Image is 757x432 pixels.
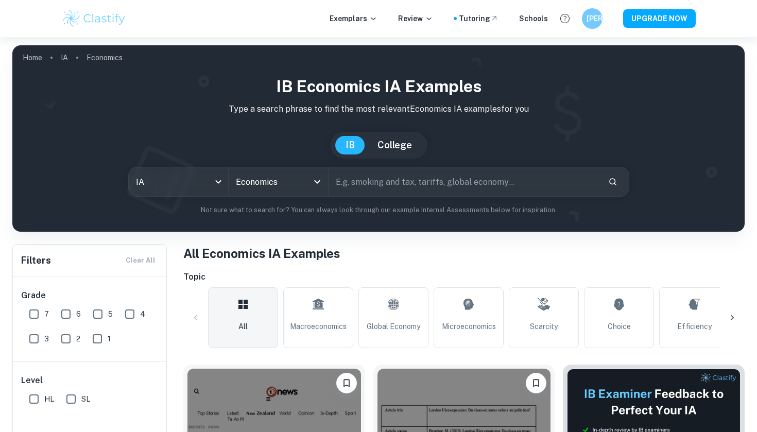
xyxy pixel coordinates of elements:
[677,321,712,332] span: Efficiency
[310,175,324,189] button: Open
[12,45,745,232] img: profile cover
[604,173,622,191] button: Search
[44,333,49,344] span: 3
[61,50,68,65] a: IA
[44,308,49,320] span: 7
[129,167,228,196] div: IA
[183,271,745,283] h6: Topic
[183,244,745,263] h1: All Economics IA Examples
[442,321,496,332] span: Microeconomics
[367,136,422,154] button: College
[623,9,696,28] button: UPGRADE NOW
[21,205,736,215] p: Not sure what to search for? You can always look through our example Internal Assessments below f...
[140,308,145,320] span: 4
[329,167,600,196] input: E.g. smoking and tax, tariffs, global economy...
[238,321,248,332] span: All
[21,253,51,268] h6: Filters
[44,393,54,405] span: HL
[519,13,548,24] a: Schools
[336,373,357,393] button: Bookmark
[556,10,574,27] button: Help and Feedback
[21,289,159,302] h6: Grade
[330,13,377,24] p: Exemplars
[582,8,603,29] button: [PERSON_NAME]
[108,308,113,320] span: 5
[398,13,433,24] p: Review
[335,136,365,154] button: IB
[81,393,90,405] span: SL
[21,103,736,115] p: Type a search phrase to find the most relevant Economics IA examples for you
[587,13,598,24] h6: [PERSON_NAME]
[530,321,558,332] span: Scarcity
[608,321,631,332] span: Choice
[526,373,546,393] button: Bookmark
[108,333,111,344] span: 1
[76,333,80,344] span: 2
[367,321,420,332] span: Global Economy
[21,74,736,99] h1: IB Economics IA examples
[21,374,159,387] h6: Level
[290,321,347,332] span: Macroeconomics
[87,52,123,63] p: Economics
[76,308,81,320] span: 6
[459,13,498,24] a: Tutoring
[61,8,127,29] img: Clastify logo
[23,50,42,65] a: Home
